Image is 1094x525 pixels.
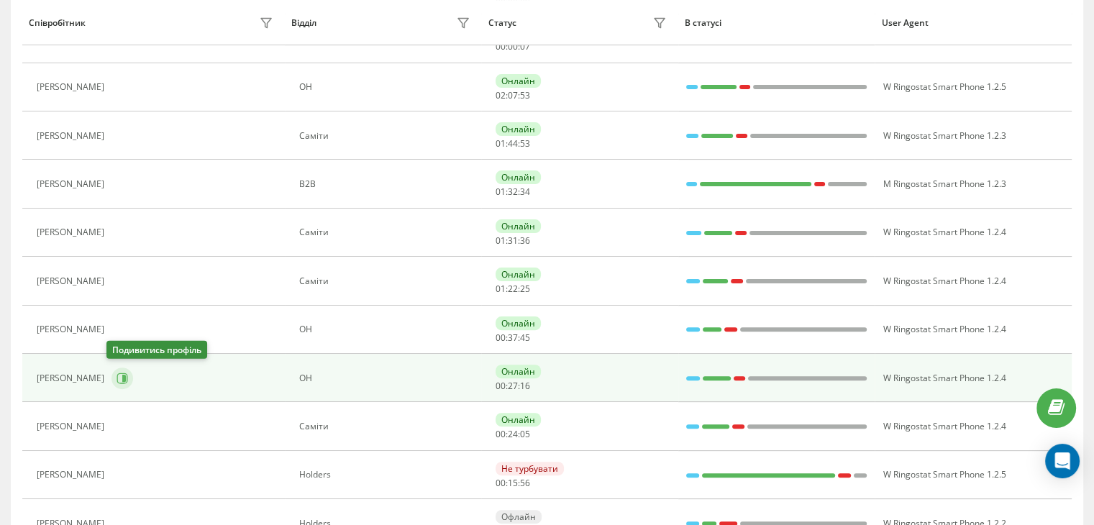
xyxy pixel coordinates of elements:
span: 01 [496,283,506,295]
span: 01 [496,137,506,150]
span: 01 [496,186,506,198]
div: Саміти [299,227,474,237]
div: : : [496,478,530,488]
div: : : [496,187,530,197]
div: Саміти [299,276,474,286]
div: Онлайн [496,413,541,426]
div: ОН [299,373,474,383]
span: 31 [508,234,518,247]
span: 00 [508,40,518,52]
div: [PERSON_NAME] [37,421,108,432]
div: [PERSON_NAME] [37,131,108,141]
span: 00 [496,380,506,392]
div: Подивитись профіль [106,341,207,359]
div: Онлайн [496,365,541,378]
div: Онлайн [496,122,541,136]
div: : : [496,139,530,149]
span: 22 [508,283,518,295]
span: 25 [520,283,530,295]
span: 44 [508,137,518,150]
span: 32 [508,186,518,198]
span: W Ringostat Smart Phone 1.2.5 [883,468,1006,480]
div: В статусі [685,18,868,28]
div: User Agent [882,18,1065,28]
div: Онлайн [496,268,541,281]
span: 16 [520,380,530,392]
div: : : [496,91,530,101]
span: 34 [520,186,530,198]
div: Онлайн [496,316,541,330]
div: [PERSON_NAME] [37,373,108,383]
div: Співробітник [29,18,86,28]
div: [PERSON_NAME] [37,82,108,92]
div: Статус [488,18,516,28]
span: 15 [508,477,518,489]
span: 37 [508,332,518,344]
div: Відділ [291,18,316,28]
div: Holders [299,470,474,480]
div: Онлайн [496,219,541,233]
div: : : [496,42,530,52]
div: [PERSON_NAME] [37,324,108,334]
span: 00 [496,477,506,489]
span: 45 [520,332,530,344]
span: 07 [508,89,518,101]
div: Не турбувати [496,462,564,475]
div: [PERSON_NAME] [37,276,108,286]
span: 00 [496,332,506,344]
span: M Ringostat Smart Phone 1.2.3 [883,178,1006,190]
div: Онлайн [496,74,541,88]
div: [PERSON_NAME] [37,470,108,480]
span: 53 [520,137,530,150]
div: ОН [299,324,474,334]
div: [PERSON_NAME] [37,179,108,189]
span: 53 [520,89,530,101]
div: Офлайн [496,510,542,524]
span: W Ringostat Smart Phone 1.2.3 [883,129,1006,142]
span: 36 [520,234,530,247]
div: Саміти [299,421,474,432]
div: : : [496,236,530,246]
span: W Ringostat Smart Phone 1.2.5 [883,81,1006,93]
span: 05 [520,428,530,440]
span: W Ringostat Smart Phone 1.2.4 [883,226,1006,238]
span: 56 [520,477,530,489]
div: : : [496,284,530,294]
div: : : [496,381,530,391]
div: : : [496,429,530,439]
div: В2В [299,179,474,189]
div: Онлайн [496,170,541,184]
span: 02 [496,89,506,101]
span: W Ringostat Smart Phone 1.2.4 [883,372,1006,384]
div: : : [496,333,530,343]
span: 00 [496,40,506,52]
div: [PERSON_NAME] [37,227,108,237]
span: 24 [508,428,518,440]
span: 00 [496,428,506,440]
div: Open Intercom Messenger [1045,444,1080,478]
div: ОН [299,82,474,92]
span: W Ringostat Smart Phone 1.2.4 [883,323,1006,335]
span: W Ringostat Smart Phone 1.2.4 [883,275,1006,287]
span: 01 [496,234,506,247]
span: 27 [508,380,518,392]
span: 07 [520,40,530,52]
div: Саміти [299,131,474,141]
span: W Ringostat Smart Phone 1.2.4 [883,420,1006,432]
